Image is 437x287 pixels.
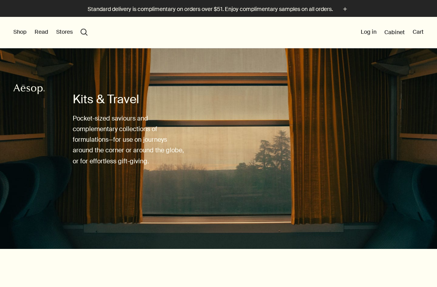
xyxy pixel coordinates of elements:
button: Read [35,28,48,36]
button: Open search [81,29,88,36]
p: Standard delivery is complimentary on orders over $51. Enjoy complimentary samples on all orders. [88,5,333,13]
button: Shop [13,28,27,36]
button: Stores [56,28,73,36]
p: Pocket-sized saviours and complementary collections of formulations—for use on journeys around th... [73,113,187,166]
h1: Kits & Travel [73,91,187,107]
svg: Aesop [13,83,45,95]
button: Cart [413,28,424,36]
nav: supplementary [361,17,424,48]
a: Aesop [11,81,47,99]
nav: primary [13,17,88,48]
a: Cabinet [384,29,405,36]
button: Standard delivery is complimentary on orders over $51. Enjoy complimentary samples on all orders. [88,5,349,14]
button: Log in [361,28,376,36]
